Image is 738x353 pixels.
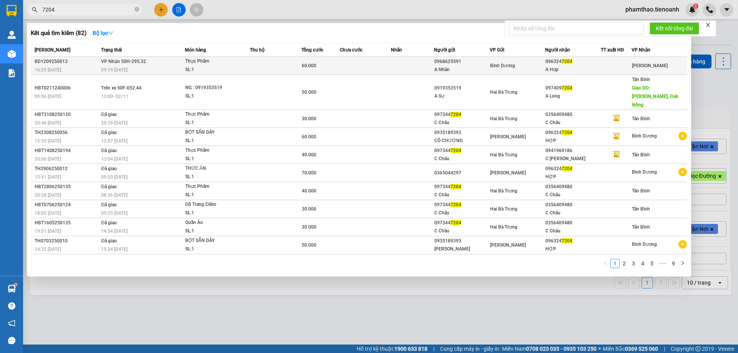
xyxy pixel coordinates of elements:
span: Tân Bình [632,116,650,121]
span: Đã giao [101,148,117,153]
span: 09:25 [DATE] [101,210,128,216]
img: solution-icon [8,69,16,77]
div: Thực Phẩm [185,110,243,119]
div: HỢP [545,173,600,181]
span: question-circle [8,302,15,310]
span: 70.000 [302,170,316,176]
div: 097344 [434,183,489,191]
span: ••• [657,259,669,268]
a: 9 [669,259,678,268]
span: Bình Dương [632,133,657,139]
span: Chưa cước [340,47,362,53]
span: Hai Bà Trưng [490,206,517,212]
div: 096324 [545,58,600,66]
div: 096324 [545,129,600,137]
div: SL: 1 [185,191,243,199]
div: HBT0211240006 [35,84,99,92]
span: Tân Bình [632,206,650,212]
span: [PERSON_NAME] [35,47,70,53]
span: right [680,261,685,265]
div: C Châu [434,209,489,217]
div: Thực Phẩm [185,57,243,66]
button: Bộ lọcdown [86,27,120,39]
span: Hai Bà Trưng [490,152,517,157]
li: 4 [638,259,647,268]
span: 30.000 [302,116,316,121]
div: 0919353519 [434,84,489,92]
div: C Châu [434,227,489,235]
input: Nhập số tổng đài [509,22,643,35]
div: [PERSON_NAME] [434,245,489,253]
span: Món hàng [185,47,206,53]
div: SL: 1 [185,66,243,74]
span: 18:05 [DATE] [35,210,61,216]
span: close [705,22,711,28]
span: plus-circle [678,132,687,140]
a: 1 [611,259,619,268]
a: 2 [620,259,628,268]
li: Next Page [678,259,687,268]
img: warehouse-icon [8,285,16,293]
span: VP Nhận [632,47,650,53]
li: 9 [669,259,678,268]
li: 2 [620,259,629,268]
div: TH2906250012 [35,165,99,173]
span: Trạng thái [101,47,122,53]
span: [PERSON_NAME] [490,170,526,176]
span: 60.000 [302,134,316,139]
div: C Châu [434,155,489,163]
li: Next 5 Pages [657,259,669,268]
div: SL: 1 [185,173,243,181]
div: A Sự [434,92,489,100]
span: Đã giao [101,166,117,171]
span: Bình Dương [632,169,657,175]
div: 096324 [545,165,600,173]
input: Tìm tên, số ĐT hoặc mã đơn [42,5,133,14]
div: SL: 1 [185,227,243,235]
span: 7204 [562,59,572,64]
span: Hai Bà Trưng [490,224,517,230]
span: 16:29 [DATE] [35,67,61,73]
span: [PERSON_NAME] [632,63,668,68]
span: [PERSON_NAME] [490,242,526,248]
span: Tân Bình [632,188,650,194]
span: Tân Bình [632,224,650,230]
div: HBT2806250135 [35,183,99,191]
span: 7204 [450,184,461,189]
div: 097344 [434,147,489,155]
span: Hai Bà Trưng [490,188,517,194]
div: HBT1408250194 [35,147,99,155]
div: BD1209250013 [35,58,99,66]
span: 19:01 [DATE] [35,229,61,234]
div: Thực Phẩm [185,146,243,155]
span: Đã giao [101,112,117,117]
div: BỘT SẴN DÂY [185,237,243,245]
div: 0935189393 [434,129,489,137]
span: [PERSON_NAME] [490,134,526,139]
span: 12:07 [DATE] [101,138,128,144]
img: warehouse-icon [8,50,16,58]
span: plus-circle [678,240,687,249]
li: 3 [629,259,638,268]
span: 7204 [450,202,461,207]
span: search [32,7,37,12]
div: A Hợp [545,66,600,74]
div: 096324 [545,237,600,245]
div: C [PERSON_NAME] [545,155,600,163]
span: 7204 [562,130,572,135]
span: 7204 [562,166,572,171]
a: 5 [648,259,656,268]
div: HỢP [545,137,600,145]
div: 0968625591 [434,58,489,66]
span: Người gửi [434,47,455,53]
div: 0941969186 [545,147,600,155]
span: 13:00 - 02/11 [101,94,128,99]
span: Kết nối tổng đài [656,24,693,33]
span: 20:06 [DATE] [35,156,61,162]
strong: Bộ lọc [93,30,113,36]
div: 097344 [434,201,489,209]
span: 15:55 [DATE] [35,138,61,144]
span: Đã giao [101,202,117,207]
span: Đã giao [101,130,117,135]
